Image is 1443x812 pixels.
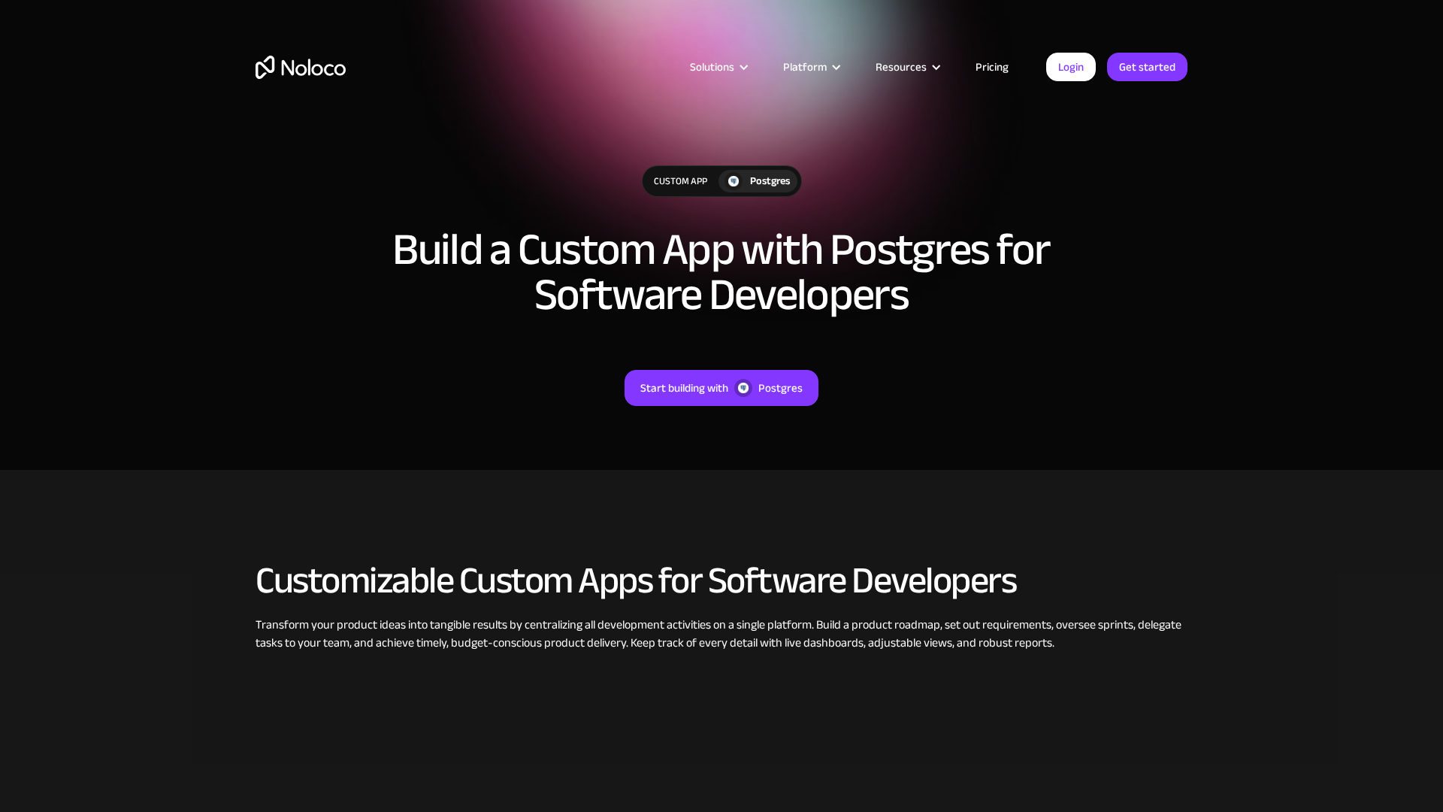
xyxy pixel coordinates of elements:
[750,173,790,189] div: Postgres
[876,57,927,77] div: Resources
[957,57,1027,77] a: Pricing
[1046,53,1096,81] a: Login
[640,378,728,398] div: Start building with
[671,57,764,77] div: Solutions
[625,370,818,406] a: Start building withPostgres
[758,378,803,398] div: Postgres
[256,56,346,79] a: home
[256,560,1187,601] h2: Customizable Custom Apps for Software Developers
[1107,53,1187,81] a: Get started
[857,57,957,77] div: Resources
[383,227,1060,317] h1: Build a Custom App with Postgres for Software Developers
[690,57,734,77] div: Solutions
[764,57,857,77] div: Platform
[643,166,718,196] div: Custom App
[783,57,827,77] div: Platform
[256,616,1187,652] div: Transform your product ideas into tangible results by centralizing all development activities on ...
